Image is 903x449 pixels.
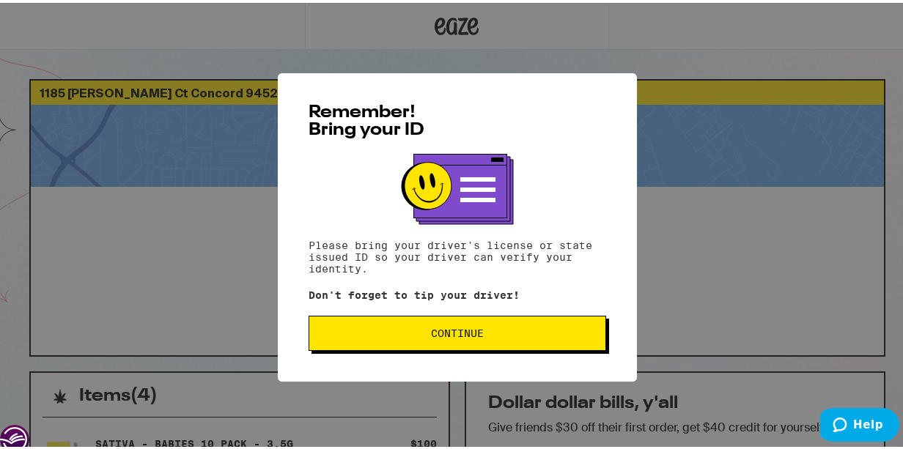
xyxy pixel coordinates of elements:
span: Remember! Bring your ID [309,101,424,136]
button: Continue [309,313,606,348]
span: Continue [431,325,484,335]
iframe: Opens a widget where you can find more information [820,405,899,442]
p: Don't forget to tip your driver! [309,286,606,298]
p: Please bring your driver's license or state issued ID so your driver can verify your identity. [309,237,606,272]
